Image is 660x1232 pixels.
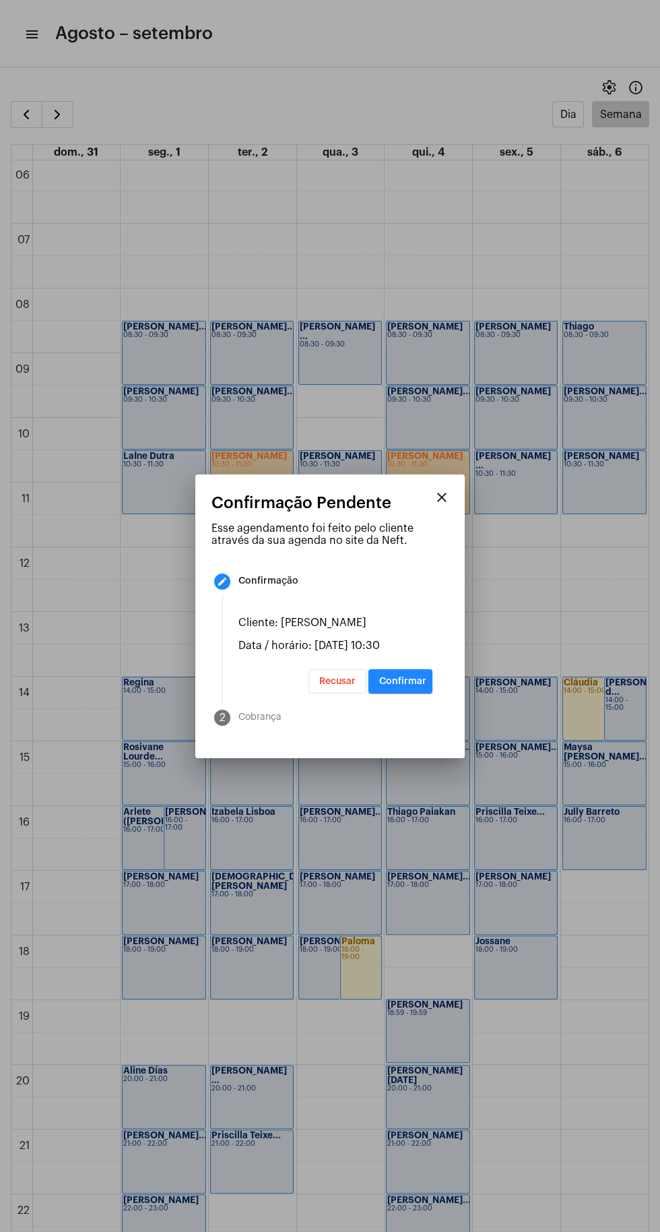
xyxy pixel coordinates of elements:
mat-icon: close [434,489,450,505]
span: Confirmação Pendente [211,494,391,512]
p: Esse agendamento foi feito pelo cliente através da sua agenda no site da Neft. [211,522,449,547]
button: Confirmar [368,669,432,694]
span: Recusar [319,677,356,686]
div: Cobrança [238,712,282,722]
span: Confirmar [379,677,426,686]
button: Recusar [308,669,366,694]
p: Cliente: [PERSON_NAME] [238,617,432,629]
div: Confirmação [238,576,298,586]
span: 2 [220,712,226,724]
p: Data / horário: [DATE] 10:30 [238,640,432,652]
mat-icon: create [217,576,228,587]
